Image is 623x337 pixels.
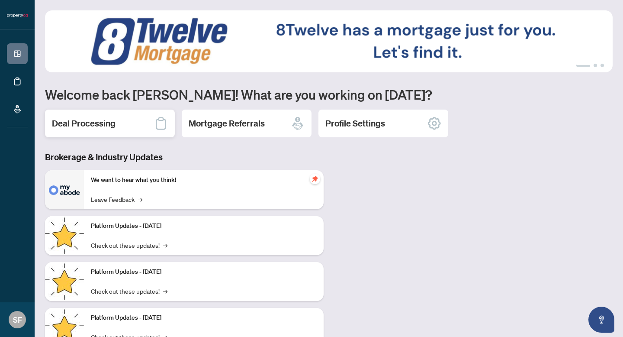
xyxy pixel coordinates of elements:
p: Platform Updates - [DATE] [91,221,317,231]
button: Open asap [588,307,614,333]
span: SF [13,314,22,326]
h1: Welcome back [PERSON_NAME]! What are you working on [DATE]? [45,86,613,103]
h2: Mortgage Referrals [189,117,265,130]
p: We want to hear what you think! [91,175,317,185]
span: → [163,286,167,296]
a: Leave Feedback→ [91,194,142,204]
span: pushpin [310,174,320,184]
p: Platform Updates - [DATE] [91,267,317,277]
p: Platform Updates - [DATE] [91,313,317,323]
img: Platform Updates - July 21, 2025 [45,216,84,255]
h2: Deal Processing [52,117,116,130]
a: Check out these updates!→ [91,240,167,250]
span: → [163,240,167,250]
img: We want to hear what you think! [45,170,84,209]
img: Slide 0 [45,10,613,72]
a: Check out these updates!→ [91,286,167,296]
h3: Brokerage & Industry Updates [45,151,324,163]
button: 1 [576,64,590,67]
h2: Profile Settings [325,117,385,130]
button: 3 [601,64,604,67]
img: Platform Updates - July 8, 2025 [45,262,84,301]
span: → [138,194,142,204]
button: 2 [594,64,597,67]
img: logo [7,13,28,18]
